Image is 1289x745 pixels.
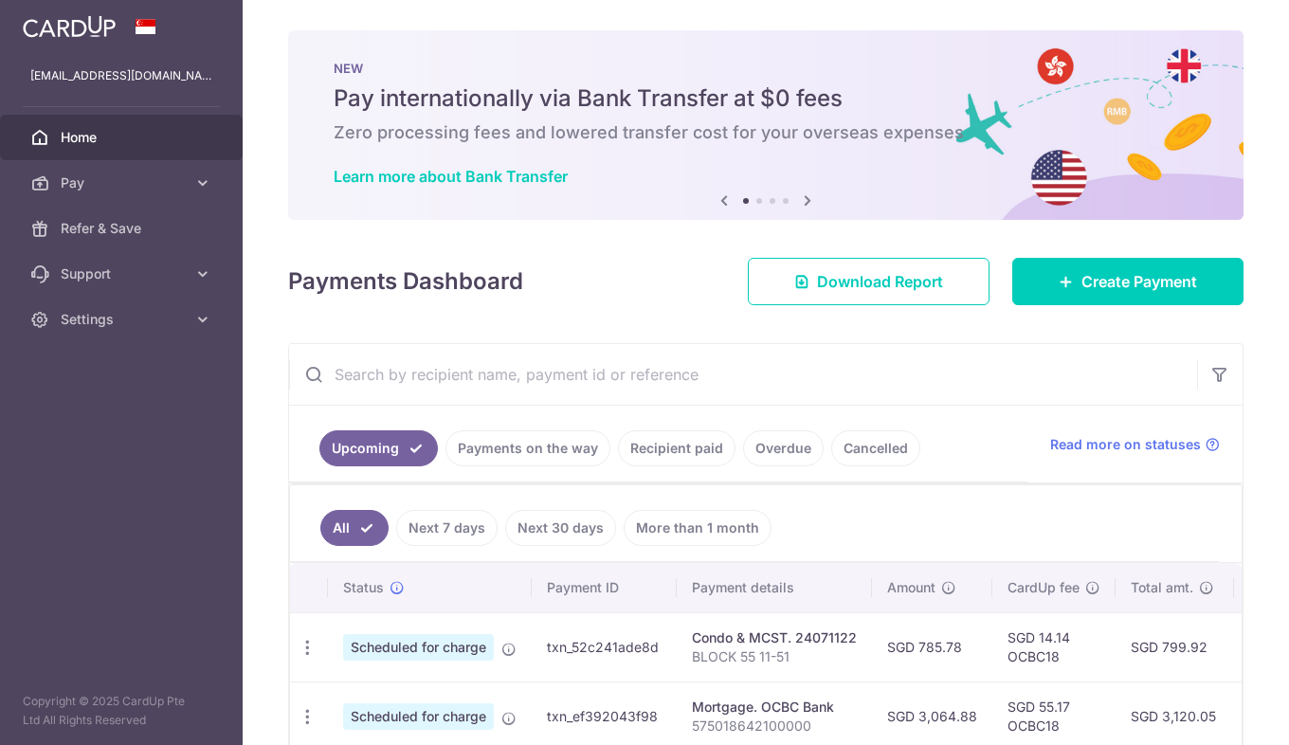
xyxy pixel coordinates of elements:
p: 575018642100000 [692,717,857,736]
td: SGD 799.92 [1116,612,1234,681]
p: [EMAIL_ADDRESS][DOMAIN_NAME] [30,66,212,85]
h5: Pay internationally via Bank Transfer at $0 fees [334,83,1198,114]
a: Next 7 days [396,510,498,546]
span: Create Payment [1081,270,1197,293]
h6: Zero processing fees and lowered transfer cost for your overseas expenses [334,121,1198,144]
span: Total amt. [1131,578,1193,597]
img: Bank transfer banner [288,30,1244,220]
a: Recipient paid [618,430,735,466]
a: Upcoming [319,430,438,466]
a: Learn more about Bank Transfer [334,167,568,186]
input: Search by recipient name, payment id or reference [289,344,1197,405]
a: Payments on the way [445,430,610,466]
a: Next 30 days [505,510,616,546]
span: Read more on statuses [1050,435,1201,454]
td: SGD 14.14 OCBC18 [992,612,1116,681]
span: CardUp fee [1008,578,1080,597]
p: NEW [334,61,1198,76]
img: CardUp [23,15,116,38]
span: Status [343,578,384,597]
span: Home [61,128,186,147]
h4: Payments Dashboard [288,264,523,299]
span: Pay [61,173,186,192]
a: Read more on statuses [1050,435,1220,454]
span: Download Report [817,270,943,293]
div: Condo & MCST. 24071122 [692,628,857,647]
th: Payment ID [532,563,677,612]
span: Support [61,264,186,283]
p: BLOCK 55 11-51 [692,647,857,666]
div: Mortgage. OCBC Bank [692,698,857,717]
a: All [320,510,389,546]
td: SGD 785.78 [872,612,992,681]
span: Scheduled for charge [343,634,494,661]
td: txn_52c241ade8d [532,612,677,681]
span: Amount [887,578,935,597]
a: More than 1 month [624,510,772,546]
span: Refer & Save [61,219,186,238]
a: Overdue [743,430,824,466]
span: Settings [61,310,186,329]
a: Create Payment [1012,258,1244,305]
iframe: Opens a widget where you can find more information [1168,688,1270,736]
span: Scheduled for charge [343,703,494,730]
th: Payment details [677,563,872,612]
a: Download Report [748,258,989,305]
a: Cancelled [831,430,920,466]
